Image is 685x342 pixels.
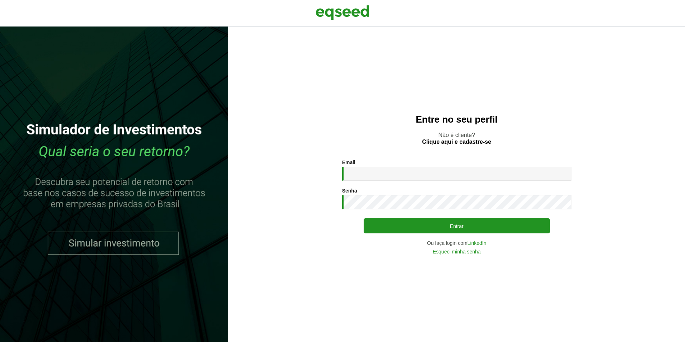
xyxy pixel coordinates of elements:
[364,218,550,233] button: Entrar
[468,241,487,246] a: LinkedIn
[422,139,491,145] a: Clique aqui e cadastre-se
[342,241,571,246] div: Ou faça login com
[342,160,355,165] label: Email
[342,188,357,193] label: Senha
[433,249,481,254] a: Esqueci minha senha
[243,114,671,125] h2: Entre no seu perfil
[316,4,369,22] img: EqSeed Logo
[243,132,671,145] p: Não é cliente?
